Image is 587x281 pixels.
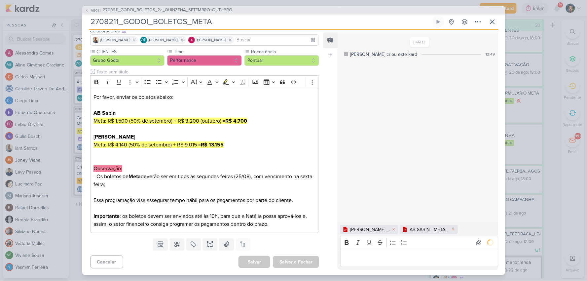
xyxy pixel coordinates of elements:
input: Texto sem título [95,68,319,75]
button: Performance [167,55,242,66]
img: Iara Santos [92,37,99,43]
p: Por favor, enviar os boletos abaixo: [93,93,315,157]
label: CLIENTES [96,48,165,55]
img: Alessandra Gomes [188,37,195,43]
p: : os boletos devem ser enviados até às 10h, para que a Natália possa aprová-los e, assim, o setor... [93,212,315,228]
span: [PERSON_NAME] [196,37,226,43]
button: Pontual [244,55,319,66]
label: Time [173,48,242,55]
button: Grupo Godoi [90,55,165,66]
input: Kard Sem Título [89,16,431,28]
div: Ligar relógio [436,19,441,24]
div: Editor editing area: main [90,88,319,233]
span: [PERSON_NAME] [148,37,178,43]
strong: Meta [128,173,141,180]
input: Buscar [236,36,318,44]
div: Editor toolbar [340,236,498,249]
label: Recorrência [250,48,319,55]
div: [PERSON_NAME] criou este kard [350,51,417,58]
strong: [PERSON_NAME] [93,134,135,140]
span: [PERSON_NAME] [100,37,130,43]
strong: AB Sabin [93,110,116,116]
p: AG [141,38,146,42]
strong: Importante [93,213,120,220]
strong: R$ 4.700 [225,118,247,124]
p: Essa programação visa assegurar tempo hábil para os pagamentos por parte do cliente. [93,196,315,212]
mark: Meta: R$ 4.140 (50% de setembro) + R$ 9.015 = [93,141,224,148]
div: Colaboradores [90,27,319,34]
div: 12:49 [486,51,495,57]
strong: R$ 13.155 [201,141,224,148]
button: Cancelar [90,256,123,268]
div: [PERSON_NAME] - META - 50% SETEMBRO + OUTUBRO.pdf [350,226,390,233]
mark: Observação: [93,165,122,172]
div: AB SABIN - META - 50% SETEMBRO + OUTUBRO.pdf [410,226,449,233]
div: Editor editing area: main [340,249,498,267]
div: Aline Gimenez Graciano [140,37,147,43]
mark: Meta: R$ 1.500 (50% de setembro) + R$ 3.200 (outubro) = [93,118,247,124]
div: Editor toolbar [90,75,319,88]
p: - Os boletos de deverão ser emitidos às segundas-feiras (25/08), com vencimento na sexta-feira; [93,157,315,196]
